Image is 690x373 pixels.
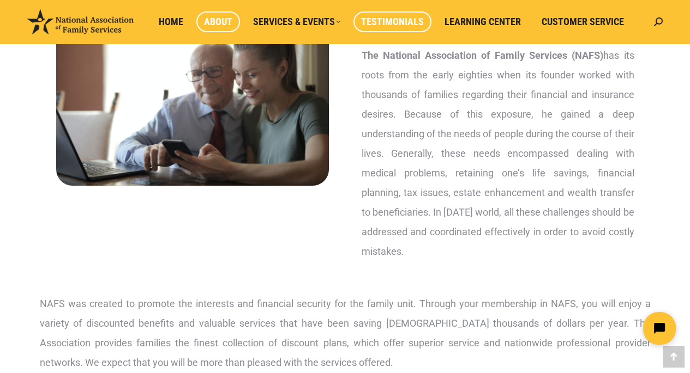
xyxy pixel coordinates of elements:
[361,16,424,28] span: Testimonials
[196,11,240,32] a: About
[56,9,329,186] img: About National Association of Family Services
[497,303,685,354] iframe: Tidio Chat
[151,11,191,32] a: Home
[542,16,624,28] span: Customer Service
[445,16,521,28] span: Learning Center
[40,294,651,372] p: NAFS was created to promote the interests and financial security for the family unit. Through you...
[159,16,183,28] span: Home
[534,11,632,32] a: Customer Service
[362,50,604,61] strong: The National Association of Family Services (NAFS)
[437,11,529,32] a: Learning Center
[362,46,634,261] p: has its roots from the early eighties when its founder worked with thousands of families regardin...
[204,16,232,28] span: About
[27,9,134,34] img: National Association of Family Services
[353,11,431,32] a: Testimonials
[253,16,340,28] span: Services & Events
